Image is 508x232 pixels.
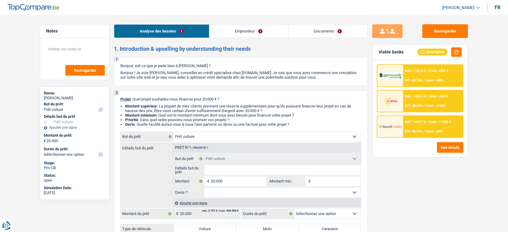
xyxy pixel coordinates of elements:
[422,24,468,38] button: Sauvegarder
[173,154,204,164] label: But du prêt
[209,25,288,38] a: Emprunteur
[120,70,361,80] p: Bonjour ! Je suis [PERSON_NAME], conseiller en crédit spécialisé chez [DOMAIN_NAME]. Je vois que ...
[405,69,426,73] span: NAI: 1 302,6 €
[437,142,463,153] button: See details
[405,129,423,133] span: DTI: 35.75%
[173,146,210,150] div: Prêt n°1
[426,104,445,108] span: Limit: <100%
[120,97,131,101] span: Projet
[125,113,361,118] li: : Quel est le montant minimum dont vous avez besoin pour financer votre projet ?
[405,104,423,108] span: DTI: 38.65%
[44,178,105,183] div: open
[44,161,105,165] div: Stage:
[242,209,294,219] label: Durée du prêt:
[44,91,105,96] div: Name:
[44,133,104,138] label: Montant du prêt:
[405,120,426,124] span: NAI: 1 603,7 €
[114,46,368,52] h2: 1. Introduction & upselling by understanding their needs
[405,78,423,82] span: DTI: 40.79%
[495,5,500,10] div: fr
[44,96,105,101] div: [PERSON_NAME]
[44,138,46,143] span: €
[114,91,119,95] div: 2
[44,190,105,195] div: [DATE]
[125,122,361,127] li: : Quelle facilité auriez-vous à nous faire parvenir un devis ou une facture pour votre projet ?
[429,94,448,98] span: Limit: >800 €
[379,95,401,107] img: Cofidis
[125,118,138,122] strong: Priorité
[379,121,401,132] img: Record Credits
[424,129,425,133] span: /
[173,188,204,197] label: Devis ?
[429,120,451,124] span: Limit: >1.033 €
[65,65,105,76] button: Sauvegarder
[44,173,105,178] div: Status:
[121,132,173,142] label: But du prêt
[46,29,103,34] h5: Notes
[202,210,239,212] div: min: 3.701 € / max: 400.000 €
[427,94,428,98] span: /
[173,165,204,175] label: Détails but du prêt
[429,69,448,73] span: Limit: >850 €
[379,72,401,79] img: AlphaCredit
[44,147,104,152] label: Durée du prêt:
[44,186,105,190] div: Simulation Date:
[44,125,105,130] div: Ajouter une ligne
[442,5,475,10] span: [PERSON_NAME]
[125,104,157,108] strong: Montant supérieur
[379,49,403,55] div: Viable banks
[173,209,180,219] span: €
[121,143,173,150] label: Détails but du prêt
[426,78,443,82] span: Limit: <50%
[120,97,361,101] p: : Quel projet souhaitez-vous financer pour 20 000 € ?
[405,94,426,98] span: NAI: 1 423,4 €
[204,176,211,186] span: €
[125,122,135,127] span: Devis
[426,129,443,133] span: Limit: <65%
[120,63,361,68] p: Bonjour, est-ce que je parle bien à [PERSON_NAME] ?
[114,25,209,38] a: Analyse des besoins
[424,78,425,82] span: /
[125,104,361,113] li: : La plupart de mes clients prennent une réserve supplémentaire pour qu'ils puissent financer leu...
[424,104,425,108] span: /
[437,3,480,13] a: [PERSON_NAME]
[305,176,312,186] span: €
[8,4,59,11] img: TopCompare Logo
[417,49,448,55] div: Incomplete
[44,114,105,119] div: Détails but du prêt
[427,120,428,124] span: /
[121,209,173,219] label: Montant du prêt
[191,146,208,149] span: - Priorité 1
[125,113,156,118] strong: Montant minimum
[44,165,105,170] div: Priv CB
[44,102,104,107] label: But du prêt:
[427,69,428,73] span: /
[288,25,367,38] a: Documents
[74,68,96,72] span: Sauvegarder
[173,176,204,186] label: Montant
[268,176,305,186] label: Montant min.
[114,57,119,62] div: 1
[125,118,361,122] li: : Dans quel ordre pouvons-nous prioriser vos projets ?
[173,199,361,207] div: Ajouter une ligne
